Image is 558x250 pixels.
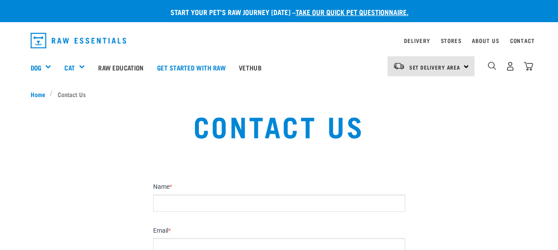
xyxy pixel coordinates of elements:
span: Home [31,90,45,99]
span: Set Delivery Area [409,66,461,69]
a: Dog [31,62,41,73]
a: Cat [64,62,75,73]
img: van-moving.png [393,62,405,70]
nav: breadcrumbs [31,90,528,99]
a: take our quick pet questionnaire. [296,10,408,14]
img: home-icon@2x.png [524,62,533,71]
a: Get started with Raw [150,50,232,85]
h1: Contact Us [109,109,449,141]
a: Contact [510,39,535,42]
label: Name [153,183,405,191]
a: Stores [441,39,462,42]
a: About Us [472,39,499,42]
a: Vethub [232,50,268,85]
label: Email [153,227,405,235]
a: Home [31,90,50,99]
img: user.png [506,62,515,71]
img: Raw Essentials Logo [31,33,127,48]
nav: dropdown navigation [24,29,535,52]
a: Raw Education [91,50,150,85]
a: Delivery [404,39,430,42]
img: home-icon-1@2x.png [488,62,496,70]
